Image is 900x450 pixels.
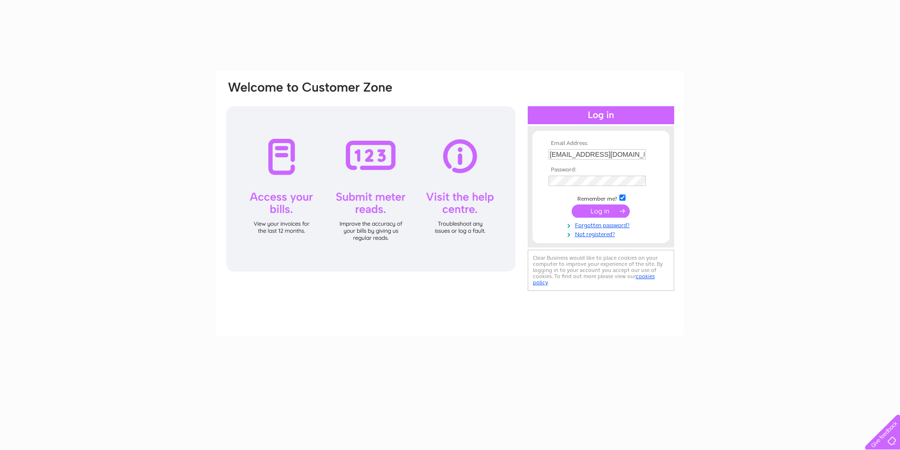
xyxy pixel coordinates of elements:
[549,220,656,229] a: Forgotten password?
[546,193,656,203] td: Remember me?
[546,167,656,173] th: Password:
[546,140,656,147] th: Email Address:
[572,204,630,218] input: Submit
[528,250,674,291] div: Clear Business would like to place cookies on your computer to improve your experience of the sit...
[549,229,656,238] a: Not registered?
[533,273,655,286] a: cookies policy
